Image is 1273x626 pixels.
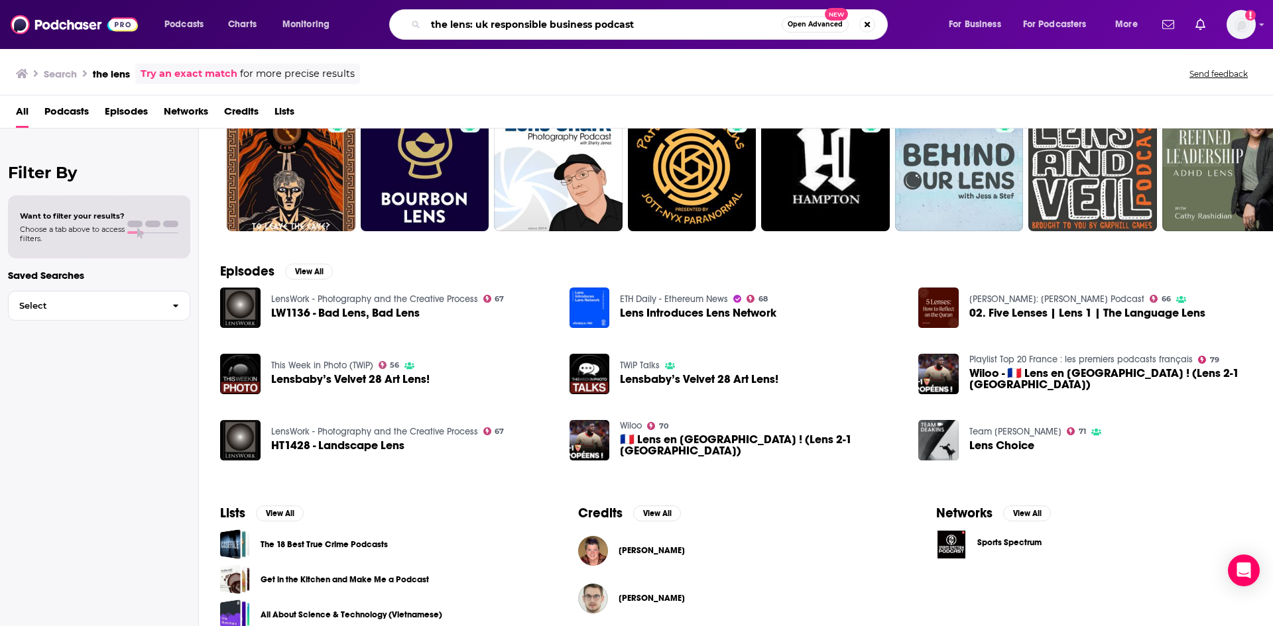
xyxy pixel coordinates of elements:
[220,505,245,521] h2: Lists
[379,361,400,369] a: 56
[1227,10,1256,39] span: Logged in as headlandconsultancy
[969,307,1205,319] a: 02. Five Lenses | Lens 1 | The Language Lens
[758,296,768,302] span: 68
[1003,505,1051,521] button: View All
[578,505,681,521] a: CreditsView All
[44,101,89,128] a: Podcasts
[93,68,130,80] h3: the lens
[570,287,610,328] img: Lens Introduces Lens Network
[918,420,959,460] img: Lens Choice
[224,101,259,128] a: Credits
[274,101,294,128] a: Lists
[361,103,489,231] a: 50
[918,287,959,328] a: 02. Five Lenses | Lens 1 | The Language Lens
[220,505,304,521] a: ListsView All
[227,103,355,231] a: 61
[164,15,204,34] span: Podcasts
[936,505,993,521] h2: Networks
[936,529,967,560] img: Sports Spectrum logo
[761,103,890,231] a: 43
[8,291,190,321] button: Select
[620,374,778,385] a: Lensbaby’s Velvet 28 Art Lens!
[220,263,333,280] a: EpisodesView All
[825,8,849,21] span: New
[1067,427,1086,435] a: 71
[620,420,642,431] a: Wiloo
[578,577,894,619] button: Sebastian LenßenSebastian Lenßen
[570,354,610,394] img: Lensbaby’s Velvet 28 Art Lens!
[141,66,237,81] a: Try an exact match
[261,572,429,587] a: Get in the Kitchen and Make Me a Podcast
[659,423,668,429] span: 70
[940,14,1018,35] button: open menu
[620,307,776,319] a: Lens Introduces Lens Network
[8,163,190,182] h2: Filter By
[949,15,1001,34] span: For Business
[1185,68,1252,79] button: Send feedback
[271,360,373,371] a: This Week in Photo (TWiP)
[271,293,478,305] a: LensWork - Photography and the Creative Process
[105,101,148,128] a: Episodes
[647,422,668,430] a: 70
[271,426,478,437] a: LensWork - Photography and the Creative Process
[271,307,420,319] span: LW1136 - Bad Lens, Bad Lens
[1228,554,1260,586] div: Open Intercom Messenger
[570,420,610,460] img: 🇫🇷 Lens en Europa ! (Lens 2-1 Séville)
[578,529,894,572] button: Dr. Tammy LenskiDr. Tammy Lenski
[1190,13,1211,36] a: Show notifications dropdown
[271,374,430,385] span: Lensbaby’s Velvet 28 Art Lens!
[918,354,959,394] img: Wiloo - 🇫🇷 Lens en Europa ! (Lens 2-1 Séville)
[1150,295,1171,303] a: 66
[483,427,505,435] a: 67
[628,103,757,231] a: 39
[977,537,1042,548] span: Sports Spectrum
[1162,296,1171,302] span: 66
[578,536,608,566] img: Dr. Tammy Lenski
[164,101,208,128] span: Networks
[895,103,1024,231] a: 40
[155,14,221,35] button: open menu
[495,296,504,302] span: 67
[220,354,261,394] img: Lensbaby’s Velvet 28 Art Lens!
[619,593,685,603] a: Sebastian Lenßen
[282,15,330,34] span: Monitoring
[1023,15,1087,34] span: For Podcasters
[1028,103,1157,231] a: 47
[1245,10,1256,21] svg: Add a profile image
[220,263,274,280] h2: Episodes
[1227,10,1256,39] img: User Profile
[578,584,608,613] a: Sebastian Lenßen
[1106,14,1154,35] button: open menu
[1198,356,1219,364] a: 79
[11,12,138,37] img: Podchaser - Follow, Share and Rate Podcasts
[220,287,261,328] img: LW1136 - Bad Lens, Bad Lens
[220,420,261,460] a: HT1428 - Landscape Lens
[219,14,265,35] a: Charts
[285,264,333,280] button: View All
[16,101,29,128] a: All
[969,293,1144,305] a: Nouman Ali Khan: Bayyinah Podcast
[969,368,1252,390] span: Wiloo - 🇫🇷 Lens en [GEOGRAPHIC_DATA] ! (Lens 2-1 [GEOGRAPHIC_DATA])
[969,426,1061,437] a: Team Deakins
[271,440,404,451] span: HT1428 - Landscape Lens
[220,529,250,559] a: The 18 Best True Crime Podcasts
[495,429,504,435] span: 67
[969,440,1034,451] span: Lens Choice
[20,225,125,243] span: Choose a tab above to access filters.
[747,295,768,303] a: 68
[273,14,347,35] button: open menu
[20,211,125,221] span: Want to filter your results?
[782,17,849,32] button: Open AdvancedNew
